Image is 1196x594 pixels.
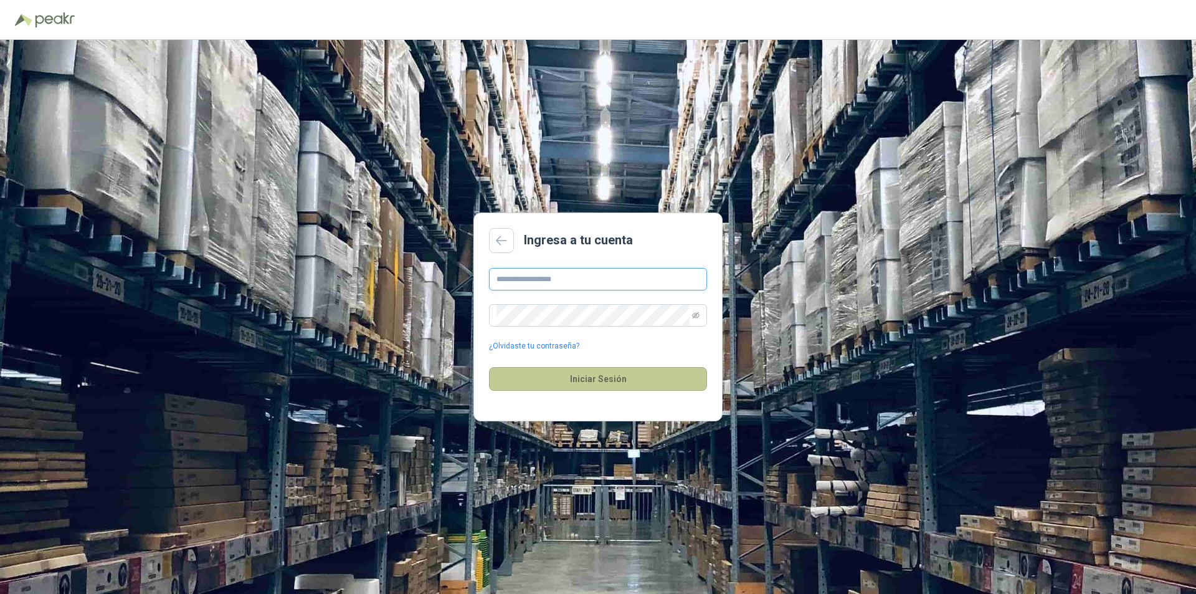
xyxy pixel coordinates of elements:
img: Peakr [35,12,75,27]
img: Logo [15,14,32,26]
h2: Ingresa a tu cuenta [524,231,633,250]
span: eye-invisible [692,312,700,319]
button: Iniciar Sesión [489,367,707,391]
a: ¿Olvidaste tu contraseña? [489,340,579,352]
